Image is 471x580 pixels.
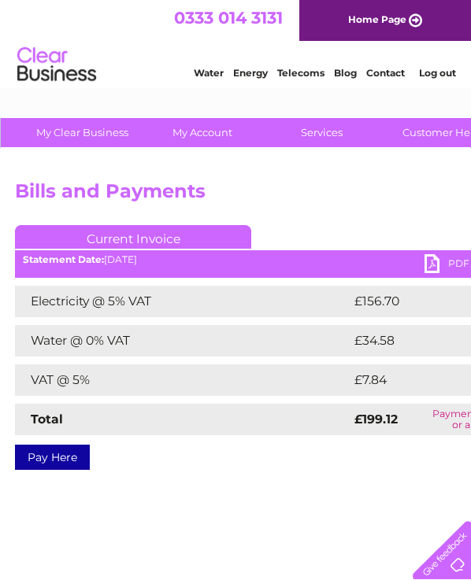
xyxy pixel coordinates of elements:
a: Log out [419,67,456,79]
a: Pay Here [15,445,90,470]
td: Electricity @ 5% VAT [15,286,350,317]
a: Telecoms [277,67,325,79]
a: Blog [334,67,357,79]
a: Energy [233,67,268,79]
td: VAT @ 5% [15,364,350,396]
a: My Account [137,118,267,147]
a: Contact [366,67,405,79]
td: Water @ 0% VAT [15,325,350,356]
b: Statement Date: [23,253,104,265]
a: My Clear Business [17,118,147,147]
a: Services [257,118,387,147]
a: Current Invoice [15,225,251,249]
strong: Total [31,412,63,427]
a: 0333 014 3131 [174,8,283,28]
strong: £199.12 [354,412,398,427]
img: logo.png [17,41,97,89]
a: Water [194,67,224,79]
